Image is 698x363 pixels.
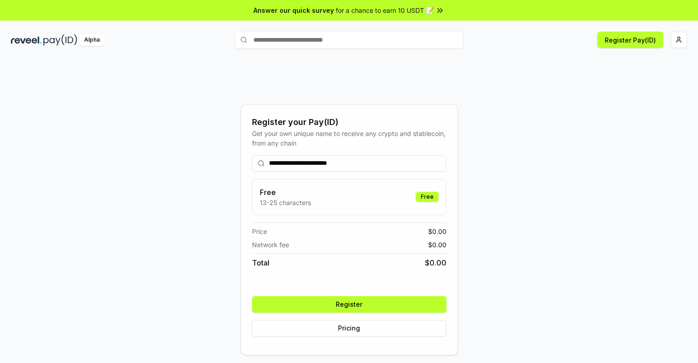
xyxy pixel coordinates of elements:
[428,227,446,236] span: $ 0.00
[416,192,439,202] div: Free
[252,320,446,336] button: Pricing
[260,198,311,207] p: 13-25 characters
[252,227,267,236] span: Price
[252,129,446,148] div: Get your own unique name to receive any crypto and stablecoin, from any chain
[425,257,446,268] span: $ 0.00
[43,34,77,46] img: pay_id
[428,240,446,249] span: $ 0.00
[336,5,434,15] span: for a chance to earn 10 USDT 📝
[253,5,334,15] span: Answer our quick survey
[11,34,42,46] img: reveel_dark
[252,296,446,313] button: Register
[79,34,105,46] div: Alpha
[597,32,663,48] button: Register Pay(ID)
[260,187,311,198] h3: Free
[252,257,269,268] span: Total
[252,116,446,129] div: Register your Pay(ID)
[252,240,289,249] span: Network fee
